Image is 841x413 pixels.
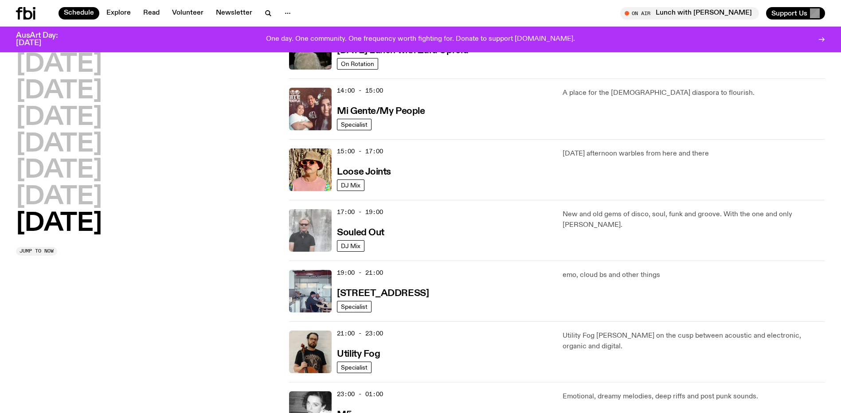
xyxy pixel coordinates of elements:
img: Stephen looks directly at the camera, wearing a black tee, black sunglasses and headphones around... [289,209,332,252]
span: 23:00 - 01:00 [337,390,383,398]
span: Specialist [341,364,368,370]
button: On AirLunch with [PERSON_NAME] [620,7,759,19]
a: [STREET_ADDRESS] [337,287,429,298]
h3: [STREET_ADDRESS] [337,289,429,298]
button: [DATE] [16,132,102,157]
h3: Loose Joints [337,168,391,177]
span: DJ Mix [341,242,360,249]
span: Support Us [771,9,807,17]
button: [DATE] [16,52,102,77]
span: Specialist [341,303,368,310]
p: Emotional, dreamy melodies, deep riffs and post punk sounds. [563,391,825,402]
a: Mi Gente/My People [337,105,425,116]
button: [DATE] [16,185,102,210]
button: Support Us [766,7,825,19]
a: Read [138,7,165,19]
span: 15:00 - 17:00 [337,147,383,156]
img: Peter holds a cello, wearing a black graphic tee and glasses. He looks directly at the camera aga... [289,331,332,373]
a: Specialist [337,301,372,312]
a: Explore [101,7,136,19]
a: DJ Mix [337,179,364,191]
p: A place for the [DEMOGRAPHIC_DATA] diaspora to flourish. [563,88,825,98]
span: 14:00 - 15:00 [337,86,383,95]
p: Utility Fog [PERSON_NAME] on the cusp between acoustic and electronic, organic and digital. [563,331,825,352]
button: [DATE] [16,158,102,183]
button: [DATE] [16,211,102,236]
img: Tyson stands in front of a paperbark tree wearing orange sunglasses, a suede bucket hat and a pin... [289,148,332,191]
span: Specialist [341,121,368,128]
span: 17:00 - 19:00 [337,208,383,216]
a: Specialist [337,119,372,130]
a: Newsletter [211,7,258,19]
a: Souled Out [337,226,384,238]
button: Jump to now [16,247,57,256]
p: One day. One community. One frequency worth fighting for. Donate to support [DOMAIN_NAME]. [266,35,575,43]
button: [DATE] [16,79,102,104]
a: Specialist [337,362,372,373]
h3: AusArt Day: [DATE] [16,32,73,47]
h3: Mi Gente/My People [337,107,425,116]
p: New and old gems of disco, soul, funk and groove. With the one and only [PERSON_NAME]. [563,209,825,230]
h3: Souled Out [337,228,384,238]
span: 19:00 - 21:00 [337,269,383,277]
img: Pat sits at a dining table with his profile facing the camera. Rhea sits to his left facing the c... [289,270,332,312]
a: Schedule [59,7,99,19]
span: Jump to now [20,249,54,253]
h3: Utility Fog [337,350,380,359]
p: [DATE] afternoon warbles from here and there [563,148,825,159]
a: On Rotation [337,58,378,70]
button: [DATE] [16,105,102,130]
a: Loose Joints [337,166,391,177]
a: Volunteer [167,7,209,19]
a: DJ Mix [337,240,364,252]
span: 21:00 - 23:00 [337,329,383,338]
a: Utility Fog [337,348,380,359]
span: DJ Mix [341,182,360,188]
span: On Rotation [341,60,374,67]
p: emo, cloud bs and other things [563,270,825,281]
